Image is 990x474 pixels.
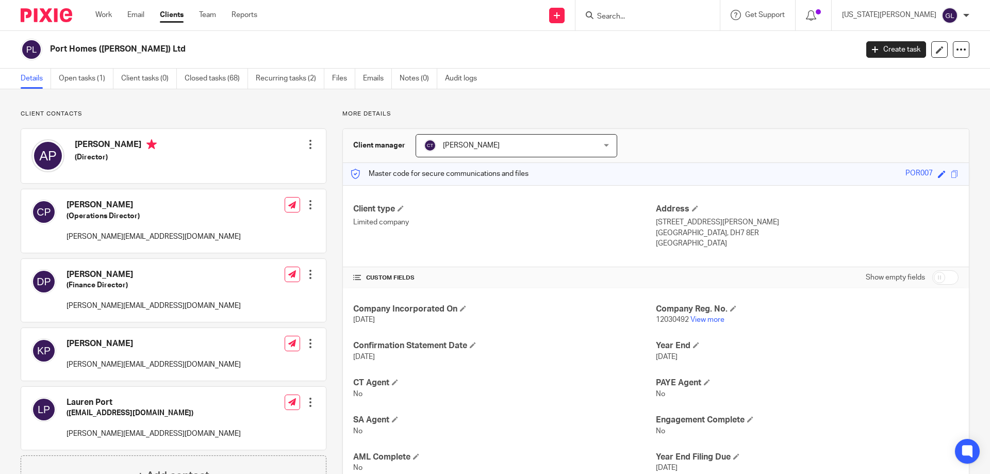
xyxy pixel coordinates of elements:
[353,140,405,151] h3: Client manager
[21,69,51,89] a: Details
[656,217,959,227] p: [STREET_ADDRESS][PERSON_NAME]
[21,8,72,22] img: Pixie
[656,353,678,361] span: [DATE]
[656,452,959,463] h4: Year End Filing Due
[656,304,959,315] h4: Company Reg. No.
[842,10,936,20] p: [US_STATE][PERSON_NAME]
[342,110,969,118] p: More details
[67,397,241,408] h4: Lauren Port
[121,69,177,89] a: Client tasks (0)
[31,338,56,363] img: svg%3E
[67,408,241,418] h5: ([EMAIL_ADDRESS][DOMAIN_NAME])
[67,359,241,370] p: [PERSON_NAME][EMAIL_ADDRESS][DOMAIN_NAME]
[21,110,326,118] p: Client contacts
[31,397,56,422] img: svg%3E
[656,228,959,238] p: [GEOGRAPHIC_DATA], DH7 8ER
[400,69,437,89] a: Notes (0)
[353,353,375,361] span: [DATE]
[656,340,959,351] h4: Year End
[905,168,933,180] div: POR007
[332,69,355,89] a: Files
[50,44,690,55] h2: Port Homes ([PERSON_NAME]) Ltd
[75,152,157,162] h5: (Director)
[31,200,56,224] img: svg%3E
[656,378,959,388] h4: PAYE Agent
[21,39,42,60] img: svg%3E
[160,10,184,20] a: Clients
[690,316,724,323] a: View more
[353,304,656,315] h4: Company Incorporated On
[745,11,785,19] span: Get Support
[656,390,665,398] span: No
[353,428,362,435] span: No
[866,272,925,283] label: Show empty fields
[353,390,362,398] span: No
[59,69,113,89] a: Open tasks (1)
[353,217,656,227] p: Limited company
[31,269,56,294] img: svg%3E
[656,415,959,426] h4: Engagement Complete
[67,232,241,242] p: [PERSON_NAME][EMAIL_ADDRESS][DOMAIN_NAME]
[353,464,362,471] span: No
[146,139,157,150] i: Primary
[67,280,241,290] h5: (Finance Director)
[656,204,959,215] h4: Address
[353,415,656,426] h4: SA Agent
[127,10,144,20] a: Email
[424,139,436,152] img: svg%3E
[232,10,257,20] a: Reports
[353,340,656,351] h4: Confirmation Statement Date
[185,69,248,89] a: Closed tasks (68)
[67,200,241,210] h4: [PERSON_NAME]
[67,301,241,311] p: [PERSON_NAME][EMAIL_ADDRESS][DOMAIN_NAME]
[353,204,656,215] h4: Client type
[596,12,689,22] input: Search
[656,464,678,471] span: [DATE]
[256,69,324,89] a: Recurring tasks (2)
[445,69,485,89] a: Audit logs
[353,378,656,388] h4: CT Agent
[351,169,529,179] p: Master code for secure communications and files
[656,428,665,435] span: No
[67,211,241,221] h5: (Operations Director)
[67,429,241,439] p: [PERSON_NAME][EMAIL_ADDRESS][DOMAIN_NAME]
[363,69,392,89] a: Emails
[353,452,656,463] h4: AML Complete
[31,139,64,172] img: svg%3E
[353,316,375,323] span: [DATE]
[67,269,241,280] h4: [PERSON_NAME]
[866,41,926,58] a: Create task
[353,274,656,282] h4: CUSTOM FIELDS
[443,142,500,149] span: [PERSON_NAME]
[75,139,157,152] h4: [PERSON_NAME]
[95,10,112,20] a: Work
[942,7,958,24] img: svg%3E
[656,316,689,323] span: 12030492
[67,338,241,349] h4: [PERSON_NAME]
[656,238,959,249] p: [GEOGRAPHIC_DATA]
[199,10,216,20] a: Team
